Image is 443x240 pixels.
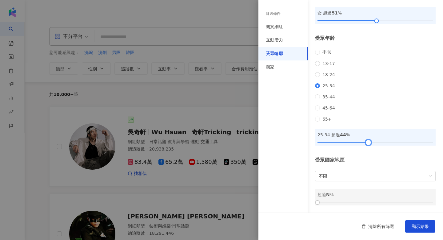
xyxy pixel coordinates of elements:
span: 13-17 [320,61,337,66]
span: 清除所有篩選 [368,224,394,229]
div: 超過 % [317,191,433,198]
div: 獨家 [266,64,274,70]
div: 互動潛力 [266,37,283,43]
span: 35-44 [320,94,337,99]
span: 25-34 [320,83,337,88]
button: 清除所有篩選 [355,220,400,233]
div: 女 超過 % [317,10,433,16]
div: 受眾國家地區 [315,157,436,163]
div: 受眾輪廓 [266,51,283,57]
span: 51 [332,10,337,15]
span: 顯示結果 [412,224,429,229]
span: 65+ [320,117,334,122]
span: 44 [340,132,346,137]
span: N [326,192,330,197]
span: 不限 [319,171,432,181]
div: 受眾年齡 [315,35,436,42]
span: 18-24 [320,72,337,77]
button: 顯示結果 [405,220,435,233]
span: 45-64 [320,106,337,110]
div: 關於網紅 [266,24,283,30]
div: 25-34 超過 % [317,131,433,138]
span: 不限 [320,49,333,55]
div: 篩選條件 [266,11,281,16]
span: delete [361,224,366,229]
